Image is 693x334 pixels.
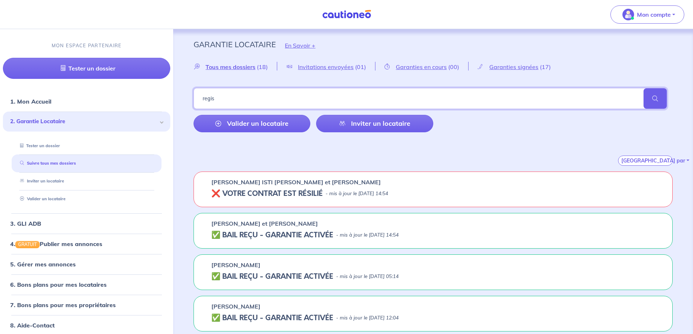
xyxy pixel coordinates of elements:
img: illu_account_valid_menu.svg [622,9,634,20]
p: [PERSON_NAME] [211,302,260,311]
p: - mis à jour le [DATE] 05:14 [336,273,399,280]
a: Tous mes dossiers(18) [194,63,277,70]
span: (01) [355,63,366,71]
h5: ❌ VOTRE CONTRAT EST RÉSILIÉ [211,189,323,198]
span: Garanties signées [489,63,538,71]
div: state: CONTRACT-VALIDATED, Context: NOT-LESSOR,IN-MANAGEMENT [211,231,655,240]
img: Cautioneo [319,10,374,19]
div: Inviter un locataire [12,175,162,187]
span: search [644,88,667,109]
p: Garantie Locataire [194,38,276,51]
a: 1. Mon Accueil [10,98,51,105]
a: Garanties signées(17) [469,63,560,70]
div: state: CONTRACT-VALIDATED, Context: NOT-LESSOR,IS-GL-CAUTION [211,272,655,281]
h5: ✅ BAIL REÇU - GARANTIE ACTIVÉE [211,231,333,240]
a: Valider un locataire [194,115,310,132]
div: 5. Gérer mes annonces [3,257,170,271]
input: Rechercher par nom / prénom / mail du locataire [194,88,667,109]
div: 7. Bons plans pour mes propriétaires [3,298,170,312]
p: [PERSON_NAME] [211,261,260,269]
span: 2. Garantie Locataire [10,117,158,126]
a: Invitations envoyées(01) [277,63,375,70]
h5: ✅ BAIL REÇU - GARANTIE ACTIVÉE [211,272,333,281]
p: [PERSON_NAME] et [PERSON_NAME] [211,219,318,228]
p: - mis à jour le [DATE] 14:54 [336,232,399,239]
a: Valider un locataire [17,196,65,201]
button: [GEOGRAPHIC_DATA] par [618,156,673,166]
span: (17) [540,63,551,71]
div: 3. GLI ADB [3,216,170,231]
div: Tester un dossier [12,140,162,152]
a: Inviter un locataire [17,178,64,184]
p: - mis à jour le [DATE] 14:54 [326,190,388,197]
a: 4.GRATUITPublier mes annonces [10,240,102,248]
a: 5. Gérer mes annonces [10,261,76,268]
p: MON ESPACE PARTENAIRE [52,42,122,49]
div: 4.GRATUITPublier mes annonces [3,237,170,251]
p: [PERSON_NAME] ISTI [PERSON_NAME] et [PERSON_NAME] [211,178,381,186]
div: Valider un locataire [12,193,162,205]
div: 2. Garantie Locataire [3,112,170,132]
span: (18) [257,63,268,71]
button: En Savoir + [276,35,324,56]
div: 8. Aide-Contact [3,318,170,333]
span: Invitations envoyées [298,63,354,71]
a: Garanties en cours(00) [375,63,468,70]
div: state: CONTRACT-VALIDATED, Context: NOT-LESSOR,IS-GL-CAUTION [211,314,655,322]
a: 7. Bons plans pour mes propriétaires [10,301,116,309]
a: Tester un dossier [17,143,60,148]
div: 1. Mon Accueil [3,94,170,109]
div: state: REVOKED, Context: NOT-LESSOR, [211,189,655,198]
button: illu_account_valid_menu.svgMon compte [610,5,684,24]
span: Tous mes dossiers [206,63,255,71]
span: Garanties en cours [396,63,447,71]
div: 6. Bons plans pour mes locataires [3,277,170,292]
div: Suivre tous mes dossiers [12,157,162,169]
h5: ✅ BAIL REÇU - GARANTIE ACTIVÉE [211,314,333,322]
a: Inviter un locataire [316,115,433,132]
a: 3. GLI ADB [10,220,41,227]
a: 6. Bons plans pour mes locataires [10,281,107,288]
p: Mon compte [637,10,671,19]
a: Tester un dossier [3,58,170,79]
p: - mis à jour le [DATE] 12:04 [336,314,399,322]
a: Suivre tous mes dossiers [17,161,76,166]
a: 8. Aide-Contact [10,322,55,329]
span: (00) [448,63,459,71]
